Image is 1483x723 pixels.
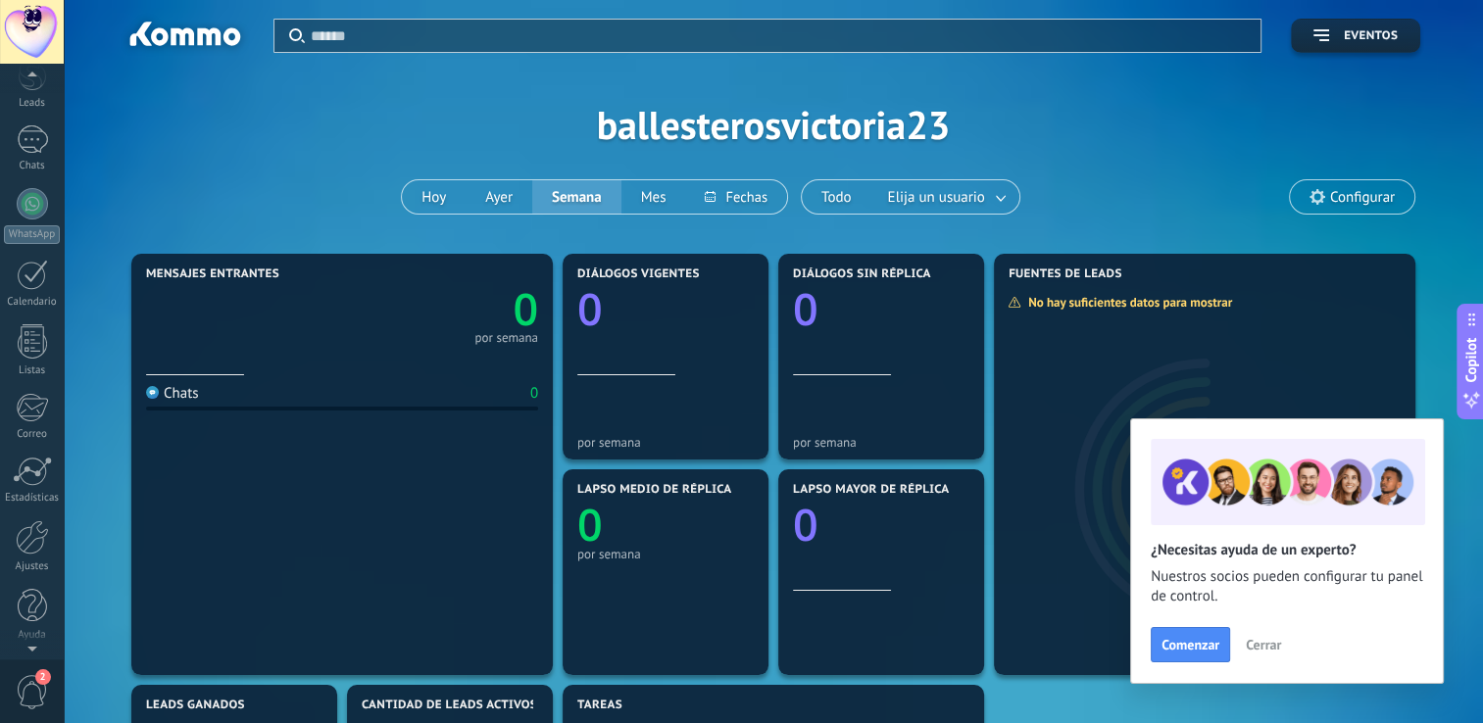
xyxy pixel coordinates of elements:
span: Tareas [577,699,622,712]
div: Listas [4,364,61,377]
span: Mensajes entrantes [146,267,279,281]
button: Fechas [685,180,786,214]
span: Configurar [1330,189,1395,206]
span: Nuestros socios pueden configurar tu panel de control. [1151,567,1423,606]
span: Comenzar [1162,638,1219,651]
div: Correo [4,428,61,441]
span: Diálogos vigentes [577,267,700,281]
button: Semana [532,180,621,214]
img: Chats [146,386,159,399]
div: Ayuda [4,629,61,642]
button: Cerrar [1237,630,1290,659]
button: Mes [621,180,686,214]
button: Comenzar [1151,627,1230,662]
div: por semana [793,435,969,450]
div: Chats [146,384,199,403]
text: 0 [793,279,818,339]
text: 0 [577,495,603,554]
div: Chats [4,160,61,172]
span: Eventos [1344,29,1398,43]
button: Eventos [1291,19,1420,53]
div: No hay suficientes datos para mostrar [1008,294,1246,311]
h2: ¿Necesitas ayuda de un experto? [1151,541,1423,559]
span: Diálogos sin réplica [793,267,931,281]
div: Ajustes [4,560,61,573]
div: por semana [474,333,538,343]
span: Cerrar [1246,638,1281,651]
button: Ayer [466,180,532,214]
text: 0 [577,279,603,339]
div: Leads [4,97,61,110]
span: Lapso medio de réplica [577,483,732,497]
span: Cantidad de leads activos [362,699,537,712]
div: Estadísticas [4,492,61,505]
text: 0 [513,279,538,339]
span: 2 [35,669,51,685]
button: Elija un usuario [871,180,1019,214]
div: por semana [577,547,754,561]
a: 0 [342,279,538,339]
span: Copilot [1461,338,1481,383]
div: WhatsApp [4,225,60,244]
button: Todo [802,180,871,214]
span: Lapso mayor de réplica [793,483,949,497]
div: Calendario [4,296,61,309]
text: 0 [793,495,818,554]
div: 0 [530,384,538,403]
span: Fuentes de leads [1009,267,1122,281]
span: Leads ganados [146,699,245,712]
button: Hoy [402,180,466,214]
div: por semana [577,435,754,450]
span: Elija un usuario [884,184,989,211]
